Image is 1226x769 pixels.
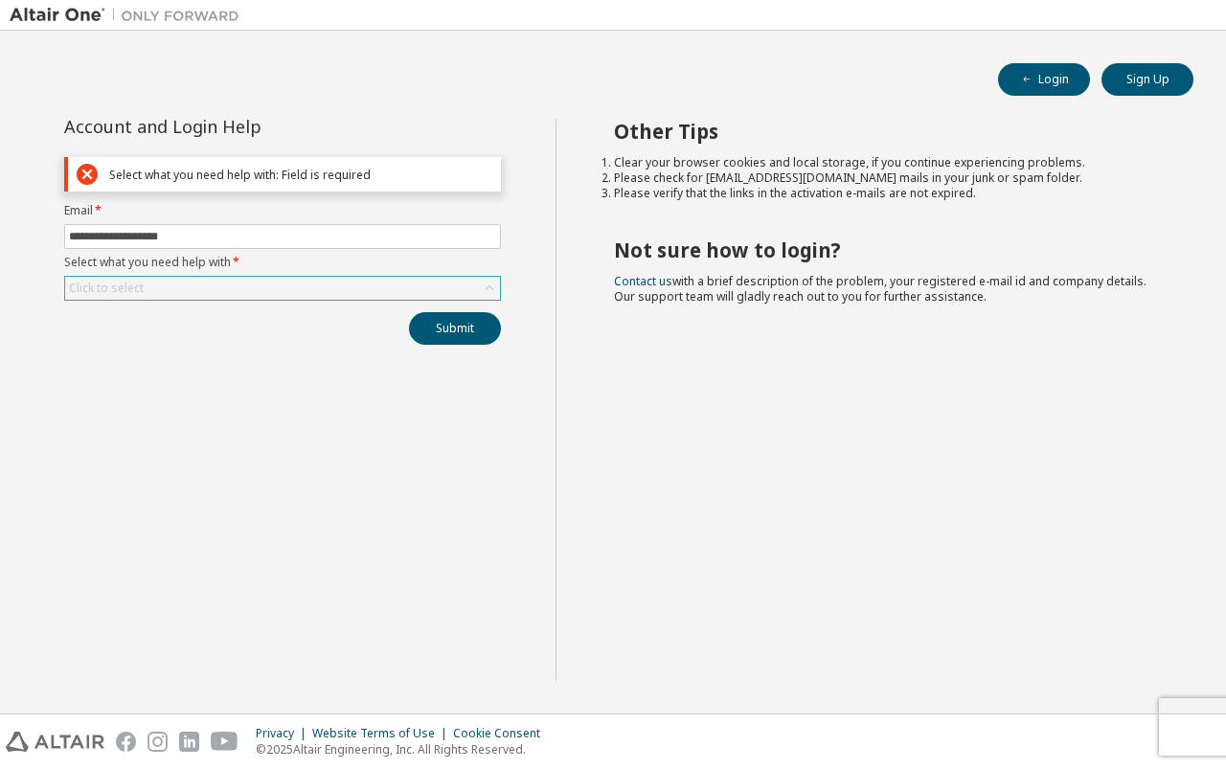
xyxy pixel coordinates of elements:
div: Select what you need help with: Field is required [109,168,492,182]
img: youtube.svg [211,732,238,752]
li: Please verify that the links in the activation e-mails are not expired. [614,186,1160,201]
div: Click to select [69,281,144,296]
img: facebook.svg [116,732,136,752]
label: Select what you need help with [64,255,501,270]
div: Website Terms of Use [312,726,453,741]
li: Please check for [EMAIL_ADDRESS][DOMAIN_NAME] mails in your junk or spam folder. [614,170,1160,186]
label: Email [64,203,501,218]
img: Altair One [10,6,249,25]
div: Privacy [256,726,312,741]
p: © 2025 Altair Engineering, Inc. All Rights Reserved. [256,741,552,758]
img: instagram.svg [148,732,168,752]
h2: Not sure how to login? [614,237,1160,262]
button: Sign Up [1101,63,1193,96]
a: Contact us [614,273,672,289]
div: Cookie Consent [453,726,552,741]
img: linkedin.svg [179,732,199,752]
li: Clear your browser cookies and local storage, if you continue experiencing problems. [614,155,1160,170]
button: Submit [409,312,501,345]
button: Login [998,63,1090,96]
div: Account and Login Help [64,119,414,134]
span: with a brief description of the problem, your registered e-mail id and company details. Our suppo... [614,273,1147,305]
h2: Other Tips [614,119,1160,144]
img: altair_logo.svg [6,732,104,752]
div: Click to select [65,277,500,300]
